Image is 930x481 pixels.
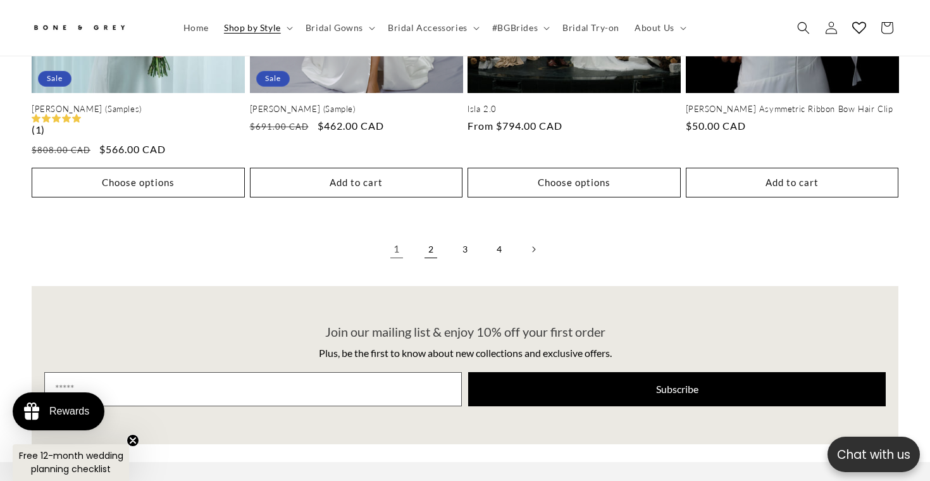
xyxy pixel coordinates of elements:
[451,235,479,263] a: Page 3
[19,449,123,475] span: Free 12-month wedding planning checklist
[492,22,538,34] span: #BGBrides
[388,22,468,34] span: Bridal Accessories
[319,347,612,359] span: Plus, be the first to know about new collections and exclusive offers.
[32,18,127,39] img: Bone and Grey Bridal
[176,15,216,41] a: Home
[635,22,674,34] span: About Us
[127,434,139,447] button: Close teaser
[468,372,886,406] button: Subscribe
[298,15,380,41] summary: Bridal Gowns
[485,15,555,41] summary: #BGBrides
[44,372,462,406] input: Email
[27,13,163,43] a: Bone and Grey Bridal
[32,104,245,115] a: [PERSON_NAME] (Samples)
[32,235,898,263] nav: Pagination
[790,14,817,42] summary: Search
[13,444,129,481] div: Free 12-month wedding planning checklistClose teaser
[216,15,298,41] summary: Shop by Style
[306,22,363,34] span: Bridal Gowns
[417,235,445,263] a: Page 2
[183,22,209,34] span: Home
[380,15,485,41] summary: Bridal Accessories
[828,437,920,472] button: Open chatbox
[32,168,245,197] button: Choose options
[250,104,463,115] a: [PERSON_NAME] (Sample)
[627,15,691,41] summary: About Us
[224,22,281,34] span: Shop by Style
[468,168,681,197] button: Choose options
[562,22,619,34] span: Bridal Try-on
[49,406,89,417] div: Rewards
[519,235,547,263] a: Next page
[325,324,605,339] span: Join our mailing list & enjoy 10% off your first order
[250,168,463,197] button: Add to cart
[468,104,681,115] a: Isla 2.0
[686,104,899,115] a: [PERSON_NAME] Asymmetric Ribbon Bow Hair Clip
[828,446,920,464] p: Chat with us
[555,15,627,41] a: Bridal Try-on
[485,235,513,263] a: Page 4
[686,168,899,197] button: Add to cart
[383,235,411,263] a: Page 1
